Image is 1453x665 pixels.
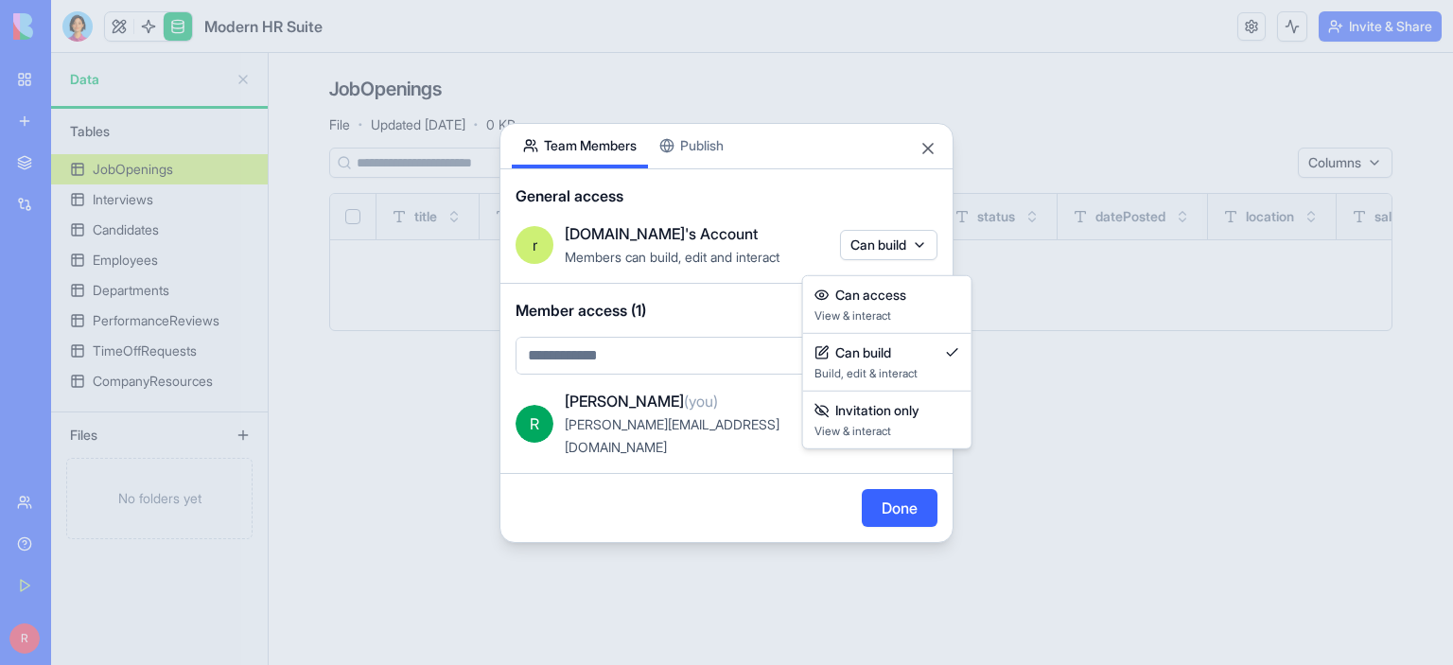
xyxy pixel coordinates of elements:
[814,308,960,324] span: View & interact
[802,275,972,449] div: Can build
[814,366,960,381] span: Build, edit & interact
[835,401,919,420] span: Invitation only
[814,424,960,439] span: View & interact
[835,343,891,362] span: Can build
[835,286,906,305] span: Can access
